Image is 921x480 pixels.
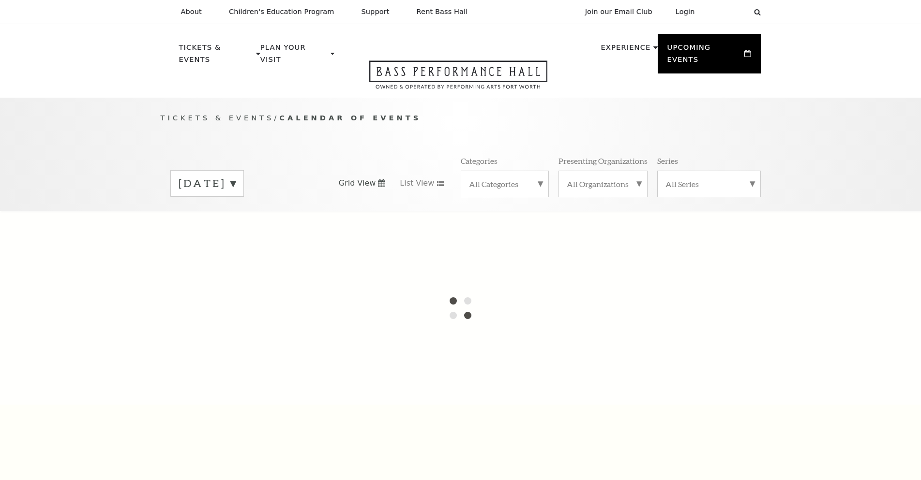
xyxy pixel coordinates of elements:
[665,179,753,189] label: All Series
[567,179,639,189] label: All Organizations
[181,8,202,16] p: About
[279,114,421,122] span: Calendar of Events
[260,42,328,71] p: Plan Your Visit
[179,176,236,191] label: [DATE]
[179,42,254,71] p: Tickets & Events
[710,7,745,16] select: Select:
[461,156,498,166] p: Categories
[161,112,761,124] p: /
[667,42,742,71] p: Upcoming Events
[400,178,434,189] span: List View
[559,156,648,166] p: Presenting Organizations
[362,8,390,16] p: Support
[229,8,334,16] p: Children's Education Program
[417,8,468,16] p: Rent Bass Hall
[469,179,541,189] label: All Categories
[161,114,274,122] span: Tickets & Events
[339,178,376,189] span: Grid View
[657,156,678,166] p: Series
[601,42,650,59] p: Experience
